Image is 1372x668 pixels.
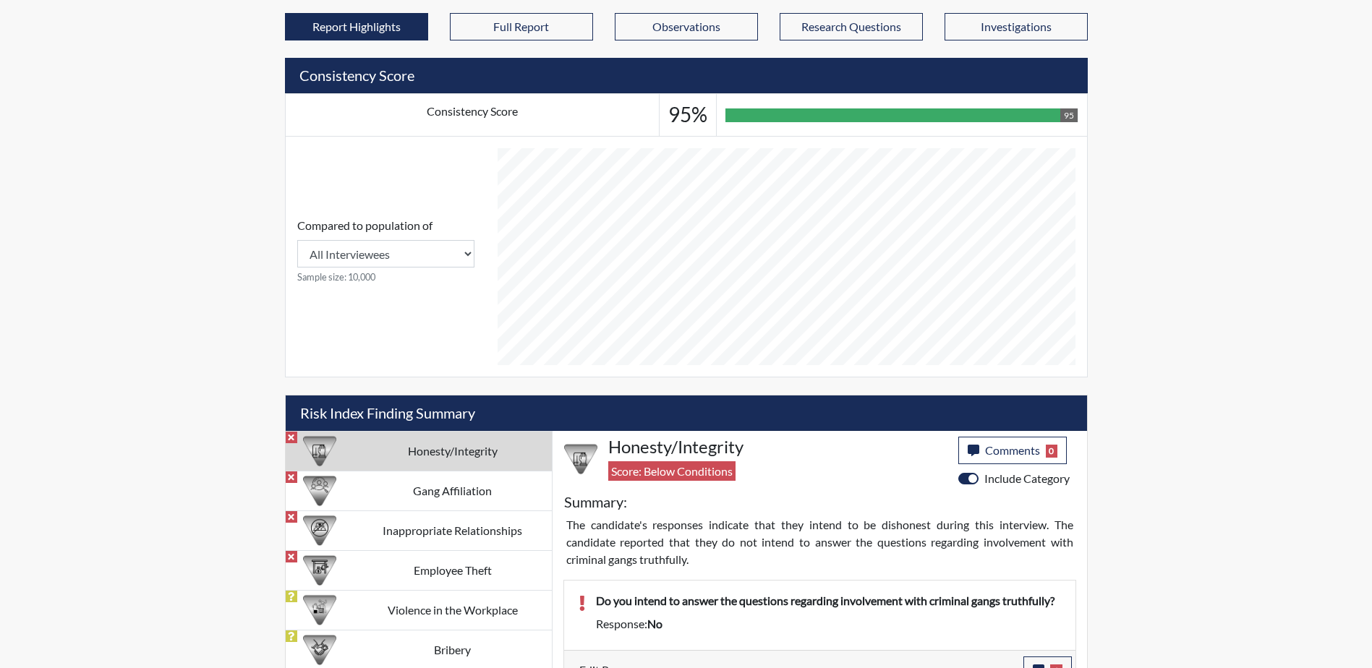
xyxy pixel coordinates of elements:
[285,94,660,137] td: Consistency Score
[668,103,707,127] h3: 95%
[354,590,552,630] td: Violence in the Workplace
[354,510,552,550] td: Inappropriate Relationships
[297,217,433,234] label: Compared to population of
[564,493,627,510] h5: Summary:
[303,633,336,667] img: CATEGORY%20ICON-03.c5611939.png
[585,615,1072,633] div: Response:
[303,554,336,587] img: CATEGORY%20ICON-07.58b65e52.png
[354,431,552,471] td: Honesty/Integrity
[985,443,1040,457] span: Comments
[285,58,1088,93] h5: Consistency Score
[608,437,947,458] h4: Honesty/Integrity
[984,470,1070,487] label: Include Category
[450,13,593,40] button: Full Report
[285,13,428,40] button: Report Highlights
[303,474,336,508] img: CATEGORY%20ICON-02.2c5dd649.png
[780,13,923,40] button: Research Questions
[958,437,1068,464] button: Comments0
[297,270,474,284] small: Sample size: 10,000
[297,217,474,284] div: Consistency Score comparison among population
[1046,445,1058,458] span: 0
[615,13,758,40] button: Observations
[566,516,1073,568] p: The candidate's responses indicate that they intend to be dishonest during this interview. The ca...
[303,514,336,547] img: CATEGORY%20ICON-14.139f8ef7.png
[608,461,736,481] span: Score: Below Conditions
[303,434,336,468] img: CATEGORY%20ICON-11.a5f294f4.png
[596,592,1061,609] p: Do you intend to answer the questions regarding involvement with criminal gangs truthfully?
[354,471,552,510] td: Gang Affiliation
[354,550,552,590] td: Employee Theft
[945,13,1088,40] button: Investigations
[286,395,1087,431] h5: Risk Index Finding Summary
[1060,108,1078,122] div: 95
[564,442,597,476] img: CATEGORY%20ICON-11.a5f294f4.png
[647,617,662,630] span: no
[303,594,336,627] img: CATEGORY%20ICON-26.eccbb84f.png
